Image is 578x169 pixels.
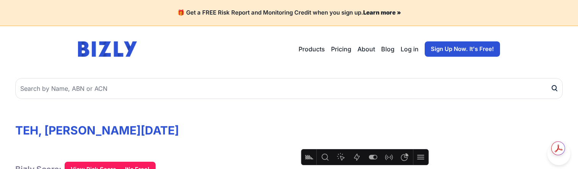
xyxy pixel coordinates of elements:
[357,44,375,54] a: About
[15,78,563,99] input: Search by Name, ABN or ACN
[331,44,351,54] a: Pricing
[15,123,563,137] h1: TEH, [PERSON_NAME][DATE]
[381,44,395,54] a: Blog
[401,44,419,54] a: Log in
[9,9,569,16] h4: 🎁 Get a FREE Risk Report and Monitoring Credit when you sign up.
[299,44,325,54] button: Products
[547,142,570,165] iframe: Toggle Customer Support
[363,9,401,16] a: Learn more »
[425,41,500,57] a: Sign Up Now. It's Free!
